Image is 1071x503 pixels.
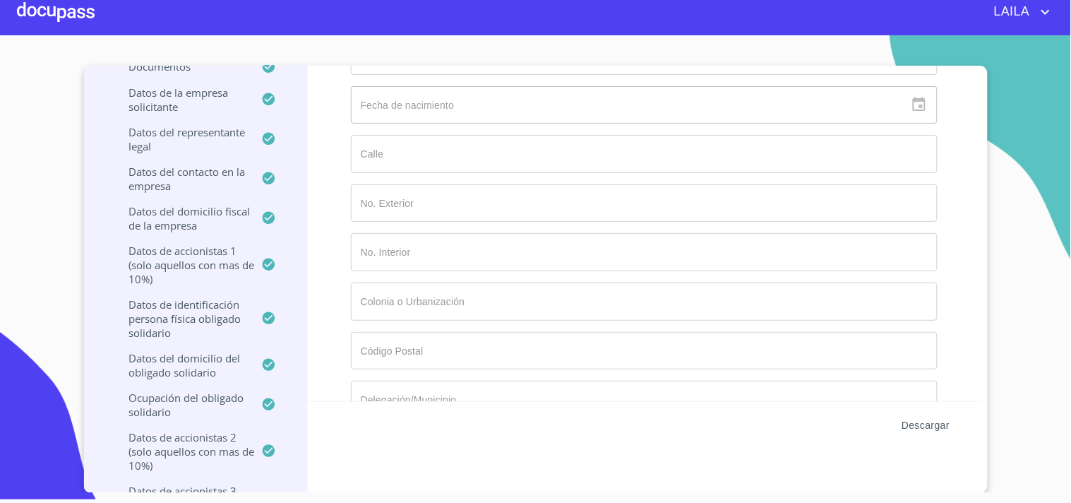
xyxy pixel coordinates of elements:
button: account of current user [983,1,1054,23]
p: Datos del domicilio fiscal de la empresa [101,204,262,232]
p: Datos de accionistas 1 (solo aquellos con mas de 10%) [101,244,262,286]
p: Datos de accionistas 2 (solo aquellos con mas de 10%) [101,430,262,473]
p: Documentos [101,59,262,73]
p: Datos de la empresa solicitante [101,85,262,114]
span: Descargar [902,417,950,434]
p: Ocupación del Obligado Solidario [101,391,262,419]
p: Datos del representante legal [101,125,262,153]
p: Datos de Identificación Persona Física Obligado Solidario [101,297,262,340]
button: Descargar [896,413,955,439]
p: Datos del contacto en la empresa [101,165,262,193]
span: LAILA [983,1,1037,23]
p: Datos del Domicilio del Obligado Solidario [101,351,262,379]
